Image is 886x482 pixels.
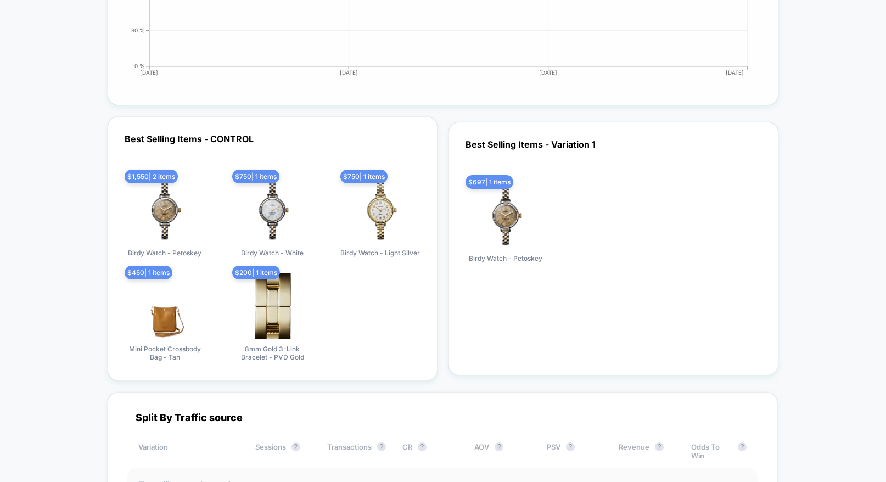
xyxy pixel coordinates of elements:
[473,183,539,249] img: produt
[474,442,530,460] div: AOV
[291,442,300,451] button: ?
[347,177,413,243] img: produt
[239,177,305,243] img: produt
[495,442,503,451] button: ?
[134,63,145,69] tspan: 0 %
[132,273,198,339] img: produt
[738,442,747,451] button: ?
[619,442,674,460] div: Revenue
[327,442,386,460] div: Transactions
[131,27,145,33] tspan: 30 %
[140,69,158,76] tspan: [DATE]
[132,177,198,243] img: produt
[239,273,305,339] img: produt
[138,442,239,460] div: Variation
[691,442,747,460] div: Odds To Win
[655,442,664,451] button: ?
[566,442,575,451] button: ?
[340,69,358,76] tspan: [DATE]
[255,442,311,460] div: Sessions
[340,249,420,257] span: Birdy Watch - Light Silver
[125,266,172,279] span: $ 450 | 1 items
[241,249,304,257] span: Birdy Watch - White
[377,442,386,451] button: ?
[124,345,206,361] span: Mini Pocket Crossbody Bag - Tan
[127,412,758,423] div: Split By Traffic source
[232,266,280,279] span: $ 200 | 1 items
[418,442,427,451] button: ?
[125,170,178,183] span: $ 1,550 | 2 items
[539,69,557,76] tspan: [DATE]
[469,254,542,262] span: Birdy Watch - Petoskey
[231,345,313,361] span: 8mm Gold 3-Link Bracelet - PVD Gold
[466,175,513,189] span: $ 697 | 1 items
[232,170,279,183] span: $ 750 | 1 items
[402,442,458,460] div: CR
[128,249,201,257] span: Birdy Watch - Petoskey
[726,69,744,76] tspan: [DATE]
[340,170,388,183] span: $ 750 | 1 items
[547,442,602,460] div: PSV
